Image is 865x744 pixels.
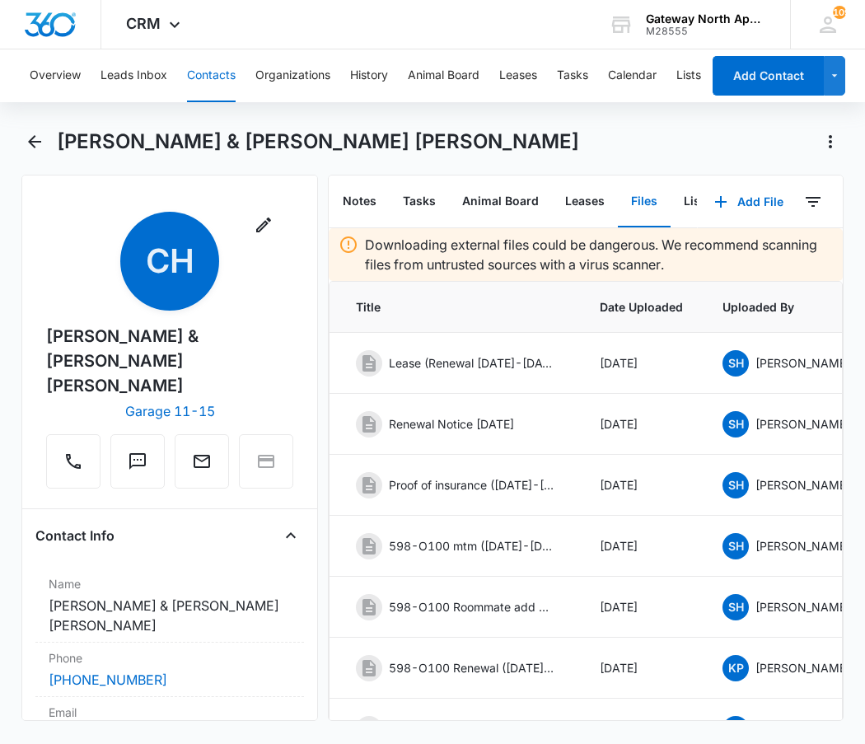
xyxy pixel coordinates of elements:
td: [DATE] [580,638,703,699]
span: SH [722,472,749,498]
label: Email [49,704,291,721]
span: CRM [126,15,161,32]
td: [DATE] [580,333,703,394]
button: Close [278,522,304,549]
button: History [350,49,388,102]
button: Calendar [608,49,657,102]
button: Leases [552,176,618,227]
button: Contacts [187,49,236,102]
button: Overview [30,49,81,102]
span: Uploaded By [722,298,857,316]
button: Filters [800,189,826,215]
label: Phone [49,649,291,667]
span: SH [722,716,749,742]
button: Animal Board [408,49,479,102]
p: 598-O100 Roommate add on ([DATE]-[DATE]) [389,598,554,615]
h4: Contact Info [35,526,115,545]
span: Date Uploaded [600,298,683,316]
button: Add Contact [713,56,824,96]
td: [DATE] [580,455,703,516]
label: Name [49,575,291,592]
div: account name [646,12,766,26]
span: CH [120,212,219,311]
button: Email [175,434,229,489]
span: KP [722,655,749,681]
div: account id [646,26,766,37]
button: Back [21,129,47,155]
td: [DATE] [580,394,703,455]
p: Downloading external files could be dangerous. We recommend scanning files from untrusted sources... [365,235,833,274]
p: [PERSON_NAME] [755,537,850,554]
p: Lease (Renewal [DATE]-[DATE]) [389,354,554,372]
a: Garage 11-15 [125,403,215,419]
span: 109 [833,6,846,19]
button: Leases [499,49,537,102]
p: [PERSON_NAME] [755,415,850,433]
span: SH [722,594,749,620]
button: Tasks [390,176,449,227]
div: notifications count [833,6,846,19]
p: 598-O100 mtm ([DATE]-[DATE]) [389,537,554,554]
span: SH [722,411,749,438]
p: [PERSON_NAME] [755,598,850,615]
button: Organizations [255,49,330,102]
button: Lists [671,176,724,227]
button: Leads Inbox [101,49,167,102]
span: SH [722,533,749,559]
p: [PERSON_NAME] [755,476,850,494]
button: Actions [817,129,844,155]
span: SH [722,350,749,377]
button: Animal Board [449,176,552,227]
a: Call [46,460,101,474]
button: Tasks [557,49,588,102]
p: Renewal Notice [DATE] [389,415,514,433]
td: [DATE] [580,577,703,638]
button: Call [46,434,101,489]
a: Text [110,460,165,474]
button: Add File [698,182,800,222]
div: Name[PERSON_NAME] & [PERSON_NAME] [PERSON_NAME] [35,569,304,643]
p: Proof of insurance ([DATE]-[DATE]) [389,476,554,494]
td: [DATE] [580,516,703,577]
a: [PHONE_NUMBER] [49,670,167,690]
div: [PERSON_NAME] & [PERSON_NAME] [PERSON_NAME] [46,324,293,398]
p: [PERSON_NAME] [755,354,850,372]
dd: [PERSON_NAME] & [PERSON_NAME] [PERSON_NAME] [49,596,291,635]
button: Notes [330,176,390,227]
p: [PERSON_NAME] [755,659,850,676]
h1: [PERSON_NAME] & [PERSON_NAME] [PERSON_NAME] [57,129,579,154]
button: Text [110,434,165,489]
p: 598-O100 Renewal ([DATE]-[DATE]) [389,659,554,676]
button: Lists [676,49,701,102]
button: Files [618,176,671,227]
span: Title [356,298,560,316]
div: Phone[PHONE_NUMBER] [35,643,304,697]
a: Email [175,460,229,474]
